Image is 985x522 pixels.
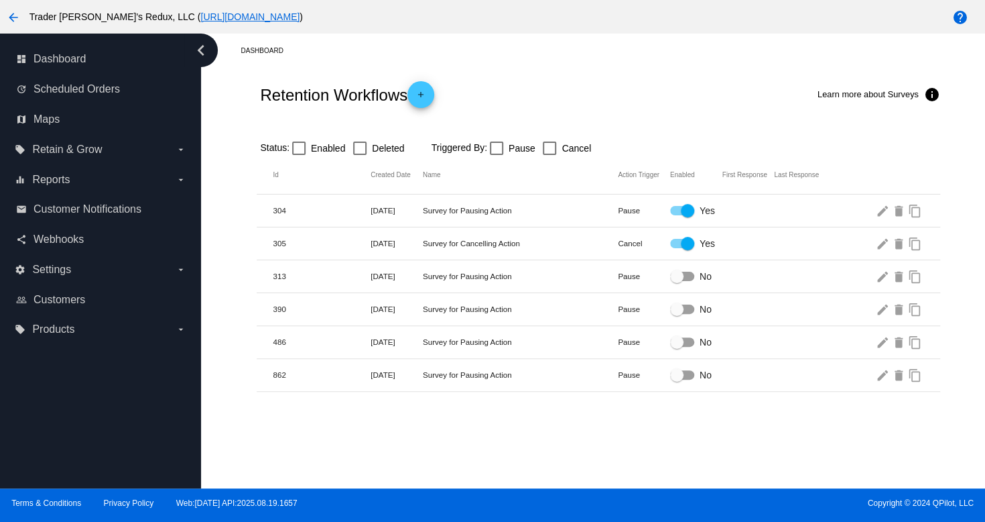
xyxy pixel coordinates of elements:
a: Terms & Conditions [11,499,81,508]
mat-cell: Cancel [618,239,670,248]
span: Maps [34,113,60,125]
span: Deleted [372,140,404,156]
mat-icon: content_copy [908,364,924,385]
i: arrow_drop_down [176,144,186,155]
mat-cell: Pause [618,337,670,346]
mat-cell: [DATE] [371,370,423,379]
i: arrow_drop_down [176,174,186,185]
mat-cell: Survey for Pausing Action [423,370,618,379]
a: Privacy Policy [104,499,154,508]
span: Cancel [562,140,591,156]
mat-icon: delete [892,299,908,319]
mat-icon: content_copy [908,331,924,352]
span: Triggered By: [431,142,487,153]
a: share Webhooks [16,229,186,250]
span: No [700,335,712,349]
mat-icon: delete [892,233,908,254]
span: No [700,270,712,283]
mat-icon: edit [876,266,892,286]
mat-cell: Survey for Pausing Action [423,337,618,346]
i: chevron_left [190,40,212,61]
span: Scheduled Orders [34,83,120,95]
mat-cell: Pause [618,305,670,313]
mat-cell: Survey for Pausing Action [423,272,618,280]
span: Customers [34,294,85,306]
mat-cell: [DATE] [371,305,423,313]
mat-cell: 305 [273,239,371,248]
a: Web:[DATE] API:2025.08.19.1657 [176,499,298,508]
i: local_offer [15,324,25,335]
i: dashboard [16,54,27,64]
mat-icon: content_copy [908,200,924,221]
mat-icon: delete [892,364,908,385]
mat-icon: content_copy [908,233,924,254]
mat-icon: edit [876,299,892,319]
mat-icon: delete [892,266,908,286]
mat-icon: delete [892,331,908,352]
mat-header-cell: Created Date [371,171,423,178]
mat-icon: add [413,90,429,106]
h2: Retention Workflows [260,81,434,108]
span: Learn more about Surveys [817,89,919,99]
i: map [16,114,27,125]
mat-cell: Survey for Pausing Action [423,206,618,215]
i: arrow_drop_down [176,324,186,335]
mat-icon: edit [876,364,892,385]
a: email Customer Notifications [16,199,186,220]
i: settings [15,264,25,275]
i: local_offer [15,144,25,155]
mat-cell: Pause [618,206,670,215]
a: people_outline Customers [16,289,186,311]
mat-icon: delete [892,200,908,221]
span: No [700,303,712,316]
mat-cell: Pause [618,370,670,379]
mat-cell: Survey for Pausing Action [423,305,618,313]
span: Enabled [311,140,345,156]
mat-header-cell: Name [423,171,618,178]
mat-cell: Survey for Cancelling Action [423,239,618,248]
mat-cell: [DATE] [371,239,423,248]
span: Trader [PERSON_NAME]'s Redux, LLC ( ) [29,11,303,22]
mat-cell: 313 [273,272,371,280]
i: arrow_drop_down [176,264,186,275]
mat-icon: content_copy [908,299,924,319]
span: Webhooks [34,233,84,246]
mat-cell: 304 [273,206,371,215]
span: No [700,368,712,382]
mat-icon: edit [876,331,892,352]
mat-cell: Pause [618,272,670,280]
span: Retain & Grow [32,144,102,156]
mat-icon: arrow_back [5,9,21,25]
mat-cell: [DATE] [371,337,423,346]
mat-cell: 390 [273,305,371,313]
mat-header-cell: Enabled [670,171,722,178]
mat-icon: content_copy [908,266,924,286]
a: update Scheduled Orders [16,79,186,100]
span: Reports [32,174,70,186]
i: share [16,234,27,245]
mat-header-cell: First Response [722,171,775,178]
i: people_outline [16,295,27,305]
span: Pause [509,140,535,156]
i: update [16,84,27,95]
mat-icon: help [952,9,968,25]
span: Products [32,323,74,335]
span: Dashboard [34,53,86,65]
mat-cell: [DATE] [371,272,423,280]
mat-icon: info [924,87,940,103]
mat-header-cell: Last Response [774,171,826,178]
mat-header-cell: Action Trigger [618,171,670,178]
mat-header-cell: Id [273,171,371,178]
span: Copyright © 2024 QPilot, LLC [504,499,974,508]
mat-icon: edit [876,200,892,221]
a: [URL][DOMAIN_NAME] [200,11,300,22]
span: Yes [700,204,715,217]
mat-icon: edit [876,233,892,254]
a: dashboard Dashboard [16,48,186,70]
mat-cell: [DATE] [371,206,423,215]
mat-cell: 486 [273,337,371,346]
a: map Maps [16,109,186,130]
span: Customer Notifications [34,203,141,215]
a: Dashboard [241,40,295,61]
span: Status: [260,142,289,153]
